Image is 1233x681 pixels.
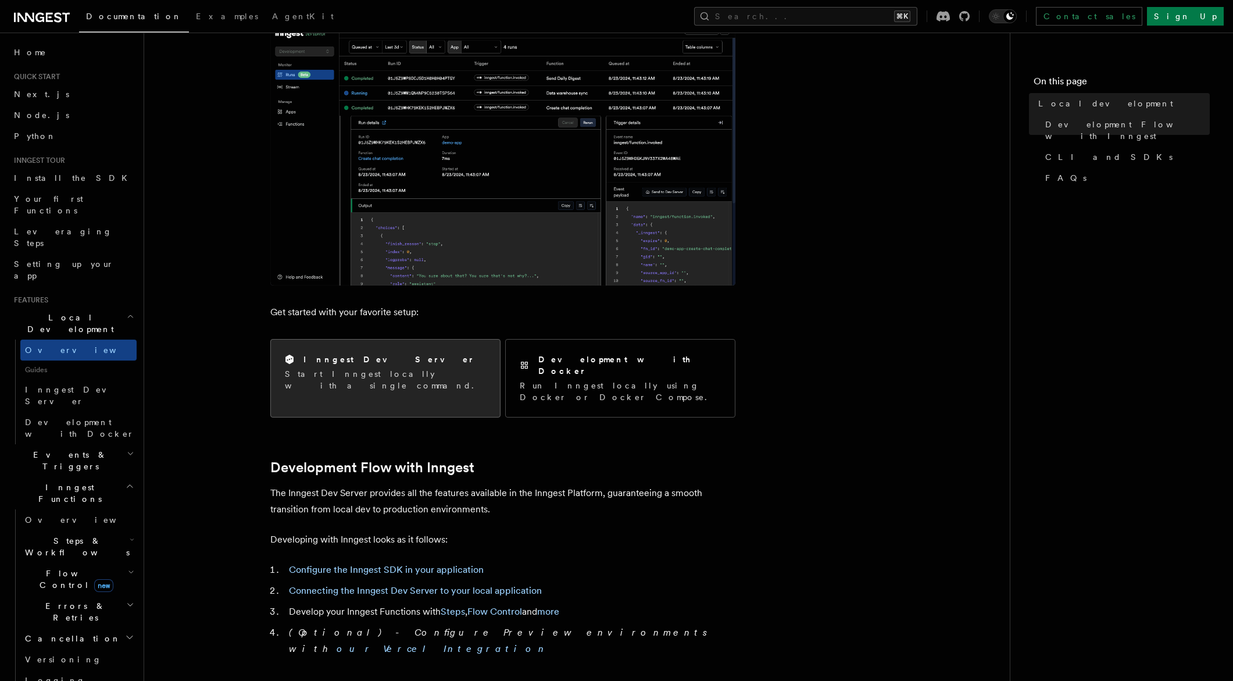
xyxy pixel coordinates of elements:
span: Local development [1038,98,1173,109]
a: Examples [189,3,265,31]
button: Local Development [9,307,137,340]
button: Events & Triggers [9,444,137,477]
span: Events & Triggers [9,449,127,472]
a: Connecting the Inngest Dev Server to your local application [289,585,542,596]
a: Documentation [79,3,189,33]
span: Inngest tour [9,156,65,165]
a: Steps [441,606,465,617]
span: Errors & Retries [20,600,126,623]
a: Home [9,42,137,63]
h2: Development with Docker [538,354,721,377]
span: Features [9,295,48,305]
a: Configure the Inngest SDK in your application [289,564,484,575]
img: The Inngest Dev Server on the Functions page [270,7,735,286]
a: Install the SDK [9,167,137,188]
span: Guides [20,361,137,379]
span: Flow Control [20,568,128,591]
span: Leveraging Steps [14,227,112,248]
span: Inngest Dev Server [25,385,124,406]
span: Quick start [9,72,60,81]
span: AgentKit [272,12,334,21]
p: Run Inngest locally using Docker or Docker Compose. [520,380,721,403]
span: Overview [25,515,145,525]
a: Next.js [9,84,137,105]
button: Search...⌘K [694,7,917,26]
a: Development Flow with Inngest [1041,114,1210,147]
p: The Inngest Dev Server provides all the features available in the Inngest Platform, guaranteeing ... [270,485,735,518]
span: Steps & Workflows [20,535,130,558]
button: Steps & Workflows [20,530,137,563]
button: Flow Controlnew [20,563,137,596]
span: Examples [196,12,258,21]
kbd: ⌘K [894,10,910,22]
span: CLI and SDKs [1045,151,1173,163]
span: Overview [25,345,145,355]
a: Flow Control [467,606,522,617]
span: Home [14,47,47,58]
a: Node.js [9,105,137,126]
span: Your first Functions [14,194,83,215]
span: Development Flow with Inngest [1045,119,1210,142]
span: Development with Docker [25,418,134,438]
a: FAQs [1041,167,1210,188]
a: Setting up your app [9,254,137,286]
p: Get started with your favorite setup: [270,304,735,320]
a: more [537,606,559,617]
a: AgentKit [265,3,341,31]
a: Development with Docker [20,412,137,444]
em: (Optional) - Configure Preview environments with [289,627,714,654]
p: Developing with Inngest looks as it follows: [270,532,735,548]
button: Errors & Retries [20,596,137,628]
a: Sign Up [1147,7,1224,26]
span: Inngest Functions [9,482,126,505]
span: Versioning [25,655,102,664]
li: Develop your Inngest Functions with , and [285,604,735,620]
span: Setting up your app [14,259,114,280]
a: Leveraging Steps [9,221,137,254]
span: Node.js [14,110,69,120]
h4: On this page [1034,74,1210,93]
button: Cancellation [20,628,137,649]
a: Your first Functions [9,188,137,221]
span: Install the SDK [14,173,134,183]
h2: Inngest Dev Server [303,354,475,365]
a: Development Flow with Inngest [270,459,474,476]
a: Python [9,126,137,147]
button: Inngest Functions [9,477,137,509]
a: Contact sales [1036,7,1142,26]
button: Toggle dark mode [989,9,1017,23]
a: Development with DockerRun Inngest locally using Docker or Docker Compose. [505,339,735,418]
span: Documentation [86,12,182,21]
div: Local Development [9,340,137,444]
a: Inngest Dev ServerStart Inngest locally with a single command. [270,339,501,418]
p: Start Inngest locally with a single command. [285,368,486,391]
span: new [94,579,113,592]
a: Inngest Dev Server [20,379,137,412]
a: our Vercel Integration [337,643,548,654]
a: CLI and SDKs [1041,147,1210,167]
span: FAQs [1045,172,1087,184]
span: Next.js [14,90,69,99]
a: Overview [20,340,137,361]
a: Overview [20,509,137,530]
span: Cancellation [20,633,121,644]
a: Local development [1034,93,1210,114]
span: Local Development [9,312,127,335]
span: Python [14,131,56,141]
a: Versioning [20,649,137,670]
